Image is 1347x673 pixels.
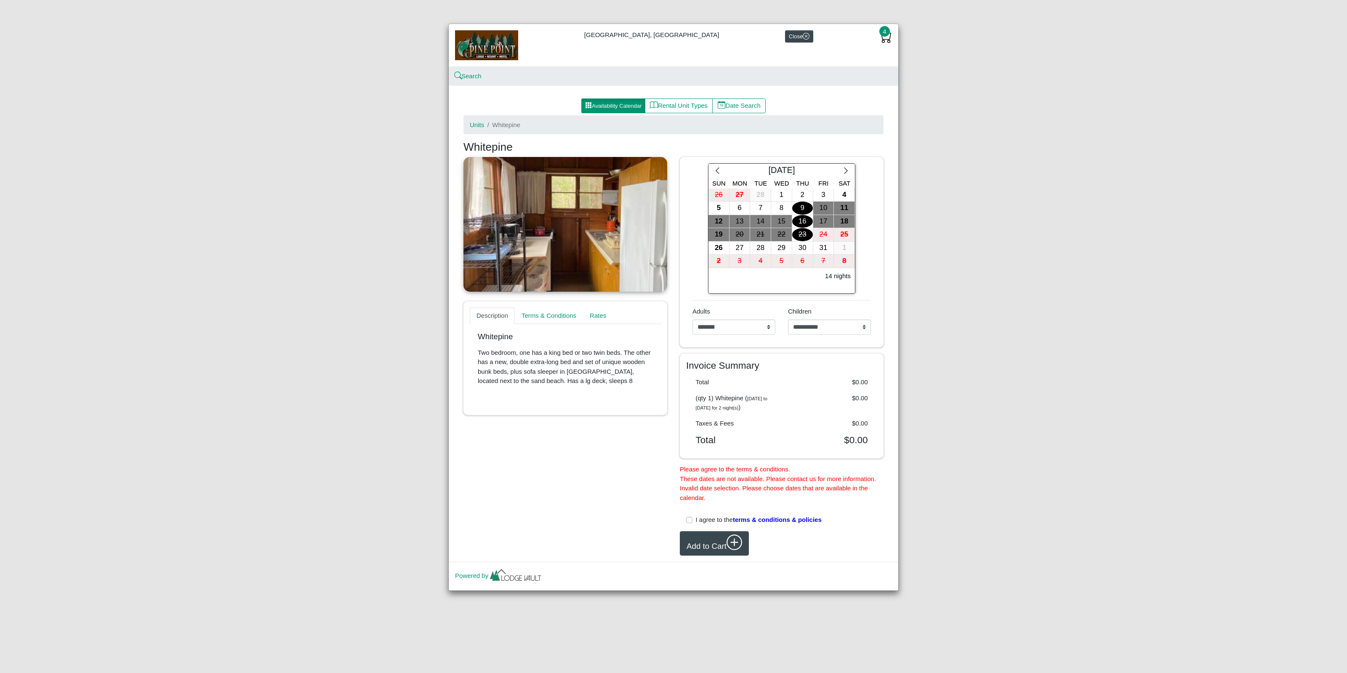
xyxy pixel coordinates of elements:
[729,202,750,215] div: 6
[689,394,782,412] div: (qty 1) Whitepine ( )
[692,308,710,315] span: Adults
[775,180,789,187] span: Wed
[792,202,813,215] button: 9
[645,98,713,114] button: bookRental Unit Types
[449,24,898,67] div: [GEOGRAPHIC_DATA], [GEOGRAPHIC_DATA]
[515,308,583,325] a: Terms & Conditions
[729,228,751,242] button: 20
[727,164,837,179] div: [DATE]
[680,465,884,474] li: Please agree to the terms & conditions.
[708,202,729,215] div: 5
[463,141,884,154] h3: Whitepine
[455,30,518,60] img: b144ff98-a7e1-49bd-98da-e9ae77355310.jpg
[771,255,792,268] button: 5
[803,33,809,40] svg: x circle
[834,202,855,215] button: 11
[834,189,855,202] button: 4
[792,255,813,268] div: 6
[782,419,874,428] div: $0.00
[750,189,771,202] div: 28
[813,202,834,215] button: 10
[729,255,750,268] div: 3
[729,202,751,215] button: 6
[842,167,850,175] svg: chevron right
[771,215,792,229] button: 15
[879,26,890,37] span: 4
[455,72,482,80] a: searchSearch
[708,202,729,215] button: 5
[729,189,751,202] button: 27
[750,228,771,242] button: 21
[680,531,749,556] button: Add to Cartplus circle
[708,215,729,228] div: 12
[825,272,851,280] h6: 14 nights
[785,30,813,43] button: Closex circle
[796,180,809,187] span: Thu
[708,242,729,255] div: 26
[813,189,834,202] button: 3
[689,378,782,387] div: Total
[837,164,855,179] button: chevron right
[689,419,782,428] div: Taxes & Fees
[792,189,813,202] div: 2
[834,242,855,255] button: 1
[792,215,813,228] div: 16
[813,228,834,242] button: 24
[585,102,592,109] svg: grid3x3 gap fill
[708,228,729,241] div: 19
[455,73,461,79] svg: search
[750,202,771,215] button: 7
[879,30,892,43] svg: cart
[680,484,884,503] li: Invalid date selection. Please choose dates that are available in the calendar.
[750,242,771,255] div: 28
[729,215,751,229] button: 13
[712,180,726,187] span: Sun
[729,242,751,255] button: 27
[782,378,874,387] div: $0.00
[818,180,828,187] span: Fri
[727,535,743,551] svg: plus circle
[750,215,771,229] button: 14
[834,228,855,242] button: 25
[689,434,782,446] div: Total
[771,189,792,202] button: 1
[680,474,884,484] li: These dates are not available. Please contact us for more information.
[813,255,834,268] button: 7
[488,567,543,585] img: lv-small.ca335149.png
[813,215,834,228] div: 17
[478,348,653,386] p: Two bedroom, one has a king bed or two twin beds. The other has a new, double extra-long bed and ...
[839,180,850,187] span: Sat
[792,228,813,242] button: 23
[708,189,729,202] div: 26
[729,189,750,202] div: 27
[750,215,771,228] div: 14
[754,180,767,187] span: Tue
[708,164,727,179] button: chevron left
[834,255,855,268] button: 8
[733,516,822,523] span: terms & conditions & policies
[771,228,792,242] button: 22
[813,215,834,229] button: 17
[470,121,484,128] a: Units
[813,242,834,255] button: 31
[792,242,813,255] div: 30
[686,360,877,371] h4: Invoice Summary
[771,202,792,215] button: 8
[583,308,613,325] a: Rates
[650,101,658,109] svg: book
[771,242,792,255] button: 29
[834,228,855,241] div: 25
[792,228,813,241] div: 23
[470,308,515,325] a: Description
[581,98,645,114] button: grid3x3 gap fillAvailability Calendar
